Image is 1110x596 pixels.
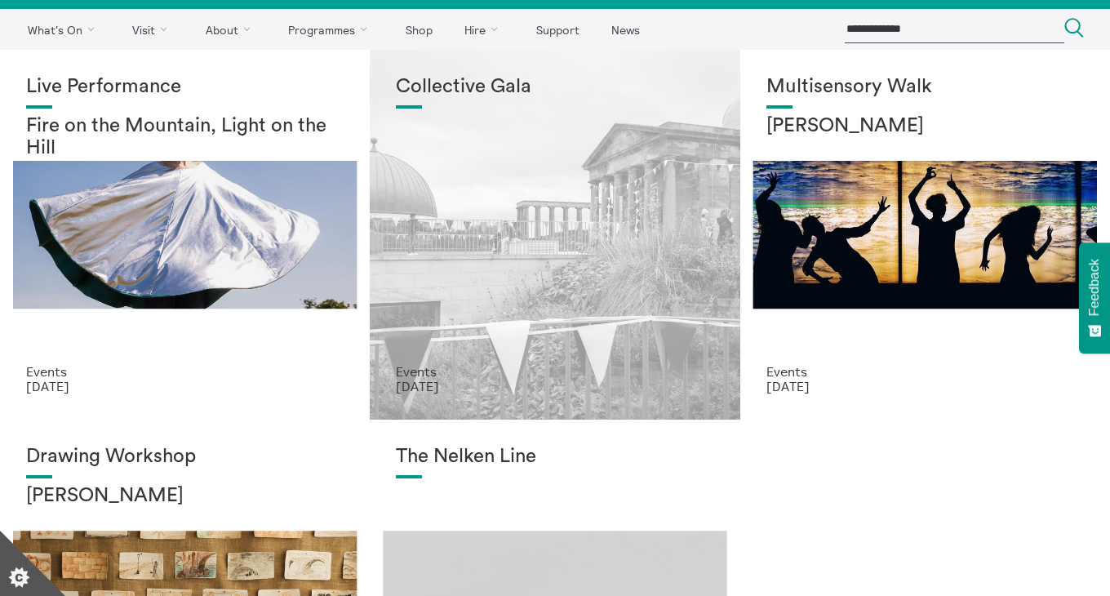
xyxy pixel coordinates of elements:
a: What's On [13,9,115,50]
h1: Live Performance [26,76,344,99]
h2: [PERSON_NAME] [26,485,344,508]
p: Events [766,364,1084,379]
span: Feedback [1087,259,1102,316]
a: Shop [391,9,446,50]
p: [DATE] [26,379,344,394]
h1: Drawing Workshop [26,446,344,469]
p: Events [26,364,344,379]
p: [DATE] [766,379,1084,394]
a: Hire [451,9,519,50]
h1: The Nelken Line [396,446,713,469]
h1: Multisensory Walk [766,76,1084,99]
a: Programmes [274,9,388,50]
h1: Collective Gala [396,76,713,99]
h2: [PERSON_NAME] [766,115,1084,138]
a: Collective Gala 2023. Image credit Sally Jubb. Collective Gala Events [DATE] [370,50,739,420]
p: [DATE] [396,379,713,394]
p: Events [396,364,713,379]
a: About [191,9,271,50]
a: Support [522,9,593,50]
button: Feedback - Show survey [1079,242,1110,354]
a: News [597,9,654,50]
h2: Fire on the Mountain, Light on the Hill [26,115,344,160]
a: Museum Art Walk Multisensory Walk [PERSON_NAME] Events [DATE] [740,50,1110,420]
a: Visit [118,9,189,50]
